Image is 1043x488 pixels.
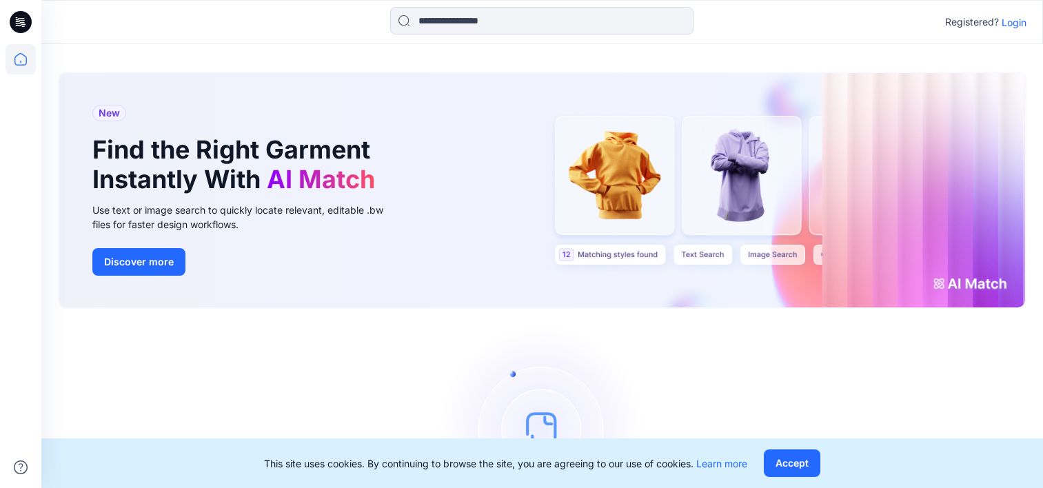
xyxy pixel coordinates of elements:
p: Login [1002,15,1026,30]
p: This site uses cookies. By continuing to browse the site, you are agreeing to our use of cookies. [264,456,747,471]
span: New [99,105,120,121]
span: AI Match [267,164,375,194]
button: Discover more [92,248,185,276]
button: Accept [764,449,820,477]
div: Use text or image search to quickly locate relevant, editable .bw files for faster design workflows. [92,203,403,232]
a: Learn more [696,458,747,469]
p: Registered? [945,14,999,30]
h1: Find the Right Garment Instantly With [92,135,382,194]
